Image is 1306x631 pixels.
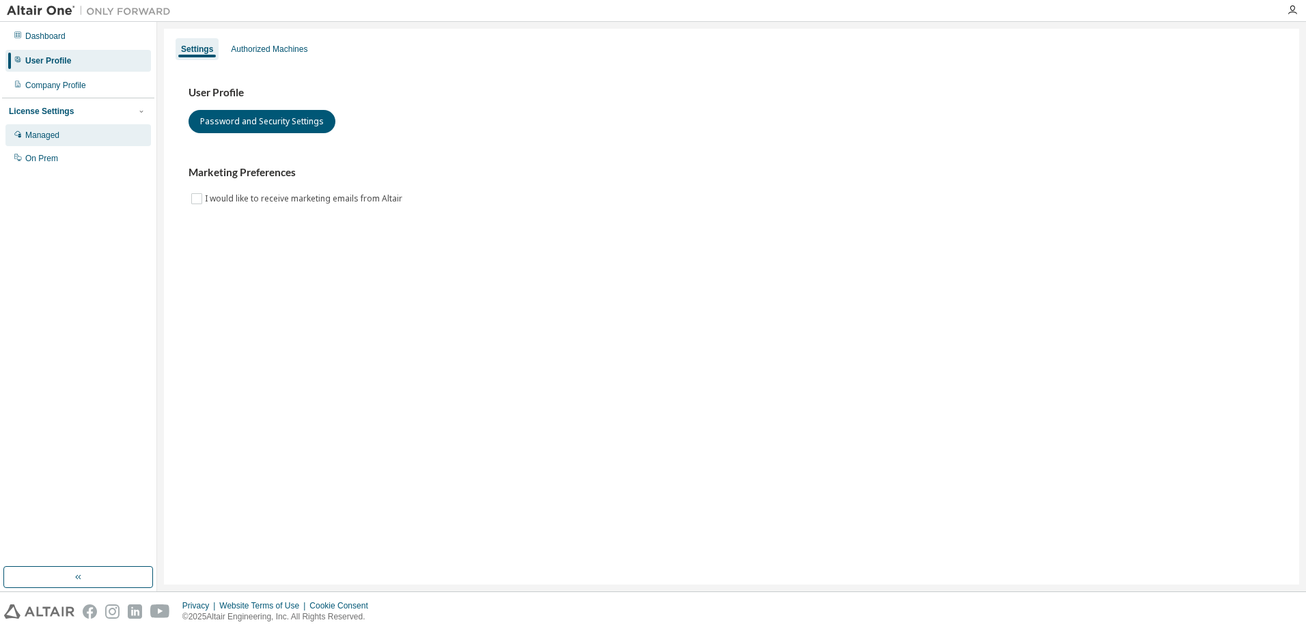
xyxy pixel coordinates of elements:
img: altair_logo.svg [4,604,74,619]
div: Authorized Machines [231,44,307,55]
div: Privacy [182,600,219,611]
div: License Settings [9,106,74,117]
div: Managed [25,130,59,141]
img: instagram.svg [105,604,120,619]
div: Dashboard [25,31,66,42]
div: Company Profile [25,80,86,91]
div: On Prem [25,153,58,164]
img: Altair One [7,4,178,18]
label: I would like to receive marketing emails from Altair [205,191,405,207]
img: facebook.svg [83,604,97,619]
p: © 2025 Altair Engineering, Inc. All Rights Reserved. [182,611,376,623]
div: Website Terms of Use [219,600,309,611]
h3: Marketing Preferences [189,166,1275,180]
div: Settings [181,44,213,55]
img: youtube.svg [150,604,170,619]
div: Cookie Consent [309,600,376,611]
div: User Profile [25,55,71,66]
img: linkedin.svg [128,604,142,619]
button: Password and Security Settings [189,110,335,133]
h3: User Profile [189,86,1275,100]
